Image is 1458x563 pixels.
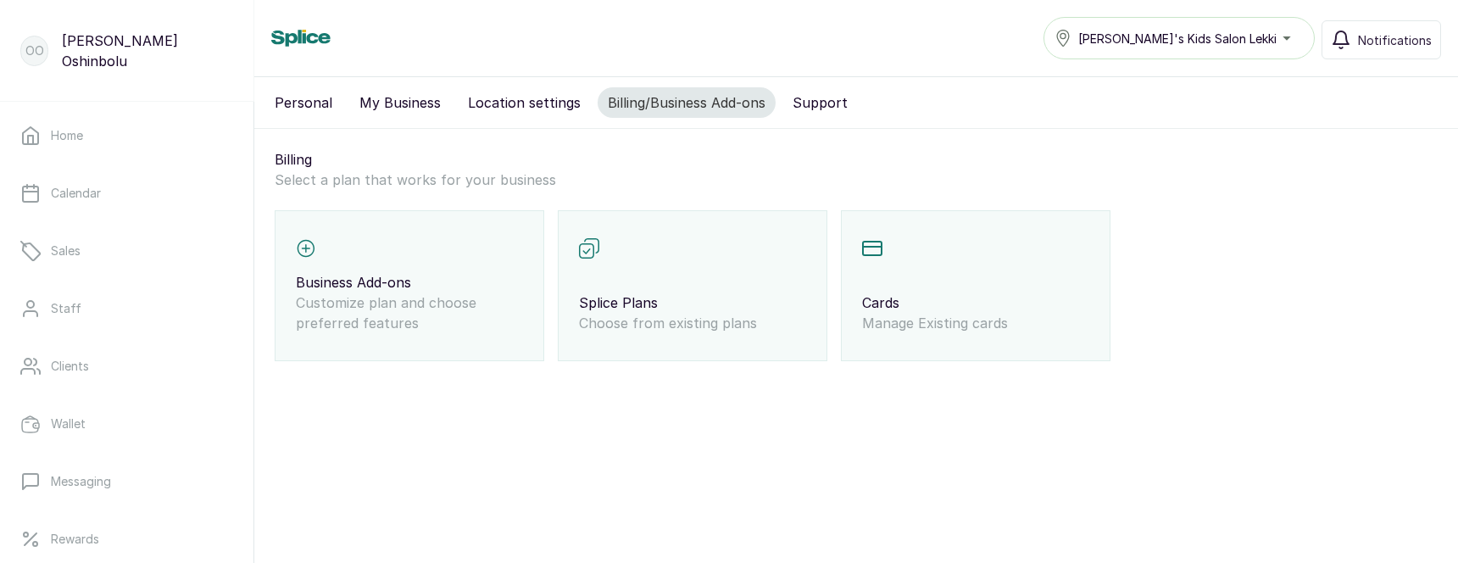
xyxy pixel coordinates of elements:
[349,87,451,118] button: My Business
[14,170,240,217] a: Calendar
[579,313,806,333] p: Choose from existing plans
[14,516,240,563] a: Rewards
[296,293,523,333] p: Customize plan and choose preferred features
[862,313,1089,333] p: Manage Existing cards
[1322,20,1441,59] button: Notifications
[25,42,44,59] p: OO
[51,300,81,317] p: Staff
[275,210,544,361] div: Business Add-onsCustomize plan and choose preferred features
[458,87,591,118] button: Location settings
[51,242,81,259] p: Sales
[296,272,523,293] p: Business Add-ons
[841,210,1110,361] div: CardsManage Existing cards
[14,285,240,332] a: Staff
[598,87,776,118] button: Billing/Business Add-ons
[14,112,240,159] a: Home
[14,227,240,275] a: Sales
[51,185,101,202] p: Calendar
[51,358,89,375] p: Clients
[264,87,342,118] button: Personal
[51,415,86,432] p: Wallet
[14,343,240,390] a: Clients
[51,531,99,548] p: Rewards
[51,473,111,490] p: Messaging
[51,127,83,144] p: Home
[862,293,1089,313] p: Cards
[782,87,858,118] button: Support
[275,149,1438,170] p: Billing
[1358,31,1432,49] span: Notifications
[558,210,827,361] div: Splice PlansChoose from existing plans
[275,170,1438,190] p: Select a plan that works for your business
[62,31,233,71] p: [PERSON_NAME] Oshinbolu
[579,293,806,313] p: Splice Plans
[1078,30,1277,47] span: [PERSON_NAME]'s Kids Salon Lekki
[14,458,240,505] a: Messaging
[14,400,240,448] a: Wallet
[1043,17,1315,59] button: [PERSON_NAME]'s Kids Salon Lekki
